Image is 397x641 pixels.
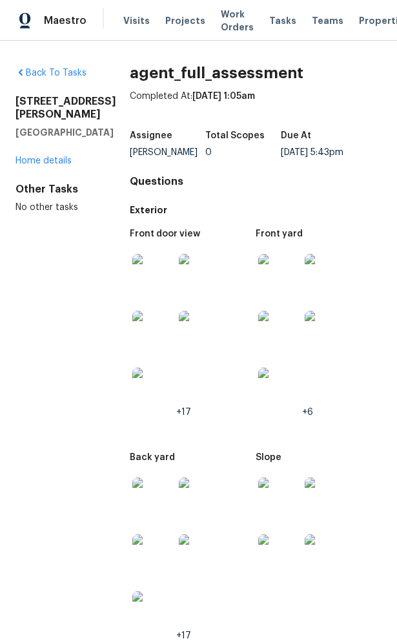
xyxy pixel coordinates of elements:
[221,8,254,34] span: Work Orders
[130,175,382,188] h4: Questions
[44,14,87,27] span: Maestro
[15,126,88,139] h5: [GEOGRAPHIC_DATA]
[15,68,87,78] a: Back To Tasks
[302,408,313,417] span: +6
[312,14,343,27] span: Teams
[130,453,175,462] h5: Back yard
[15,156,72,165] a: Home details
[205,148,281,157] div: 0
[176,408,191,417] span: +17
[130,90,382,123] div: Completed At:
[281,131,311,140] h5: Due At
[15,203,78,212] span: No other tasks
[192,92,255,101] span: [DATE] 1:05am
[130,131,172,140] h5: Assignee
[205,131,265,140] h5: Total Scopes
[256,229,303,238] h5: Front yard
[15,183,88,196] div: Other Tasks
[130,67,382,79] h2: agent_full_assessment
[130,229,200,238] h5: Front door view
[281,148,356,157] div: [DATE] 5:43pm
[15,95,88,121] h2: [STREET_ADDRESS][PERSON_NAME]
[130,148,205,157] div: [PERSON_NAME]
[130,204,382,216] h5: Exterior
[176,631,191,640] span: +17
[123,14,150,27] span: Visits
[165,14,205,27] span: Projects
[269,16,296,25] span: Tasks
[256,453,281,462] h5: Slope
